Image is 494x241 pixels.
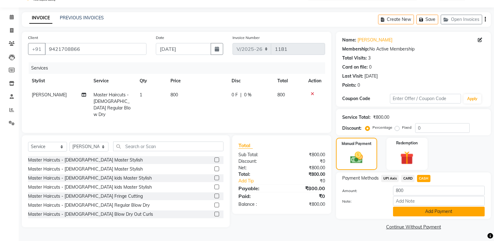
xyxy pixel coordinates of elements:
label: Note: [338,199,388,204]
th: Service [90,74,136,88]
input: Amount [393,186,485,195]
div: [DATE] [364,73,378,80]
span: CARD [401,175,415,182]
div: Service Total: [342,114,371,121]
div: ₹0 [282,192,330,200]
div: Total: [234,171,282,178]
div: Last Visit: [342,73,363,80]
span: Payment Methods [342,175,379,181]
div: Master Haircuts - [DEMOGRAPHIC_DATA] kids Master Stylish [28,175,152,181]
input: Enter Offer / Coupon Code [390,94,461,104]
div: Discount: [342,125,362,132]
div: Payable: [234,185,282,192]
div: Master Haircuts - [DEMOGRAPHIC_DATA] Regular Blow Dry [28,202,150,209]
span: Total [238,142,253,149]
span: 800 [170,92,178,98]
div: Master Haircuts - [DEMOGRAPHIC_DATA] Master Stylish [28,166,143,172]
div: Points: [342,82,356,89]
div: Balance : [234,201,282,208]
div: ₹800.00 [282,201,330,208]
div: ₹800.00 [282,165,330,171]
div: Sub Total: [234,152,282,158]
div: Services [29,62,330,74]
button: Open Invoices [441,15,482,24]
th: Total [274,74,305,88]
div: 3 [368,55,371,61]
button: Create New [378,15,414,24]
span: 1 [140,92,142,98]
span: Master Haircuts - [DEMOGRAPHIC_DATA] Regular Blow Dry [94,92,131,117]
a: Continue Without Payment [337,224,490,230]
div: ₹800.00 [373,114,389,121]
div: Net: [234,165,282,171]
div: Card on file: [342,64,368,70]
div: ₹800.00 [282,185,330,192]
img: _gift.svg [396,150,418,166]
div: Master Haircuts - [DEMOGRAPHIC_DATA] Blow Dry Out Curls [28,211,153,218]
input: Search by Name/Mobile/Email/Code [45,43,146,55]
label: Manual Payment [342,141,372,147]
span: 0 % [244,92,252,98]
div: Name: [342,37,356,43]
label: Client [28,35,38,41]
button: Save [416,15,438,24]
th: Stylist [28,74,90,88]
div: 0 [369,64,372,70]
label: Invoice Number [233,35,260,41]
a: INVOICE [29,12,52,24]
span: [PERSON_NAME] [32,92,67,98]
div: ₹800.00 [282,152,330,158]
span: UPI Axis [381,175,399,182]
div: Master Haircuts - [DEMOGRAPHIC_DATA] Master Stylish [28,157,143,163]
span: CASH [417,175,430,182]
label: Amount: [338,188,388,194]
span: 800 [277,92,285,98]
th: Action [305,74,325,88]
th: Disc [228,74,274,88]
div: ₹800.00 [282,171,330,178]
div: Paid: [234,192,282,200]
input: Add Note [393,196,485,206]
div: Coupon Code [342,95,390,102]
a: PREVIOUS INVOICES [60,15,104,21]
a: [PERSON_NAME] [357,37,392,43]
label: Fixed [402,125,411,130]
div: Master Haircuts - [DEMOGRAPHIC_DATA] Fringe Cutting [28,193,143,200]
label: Date [156,35,164,41]
div: Membership: [342,46,369,52]
div: 0 [357,82,360,89]
th: Price [167,74,228,88]
div: No Active Membership [342,46,485,52]
div: Master Haircuts - [DEMOGRAPHIC_DATA] kids Master Stylish [28,184,152,190]
a: Add Tip [234,178,290,184]
button: +91 [28,43,46,55]
button: Apply [463,94,481,104]
div: Discount: [234,158,282,165]
input: Search or Scan [113,142,223,151]
div: ₹0 [282,158,330,165]
button: Add Payment [393,207,485,216]
label: Percentage [372,125,392,130]
div: ₹0 [290,178,330,184]
img: _cash.svg [346,150,367,165]
div: Total Visits: [342,55,367,61]
span: | [240,92,242,98]
label: Redemption [396,140,418,146]
span: 0 F [232,92,238,98]
th: Qty [136,74,167,88]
